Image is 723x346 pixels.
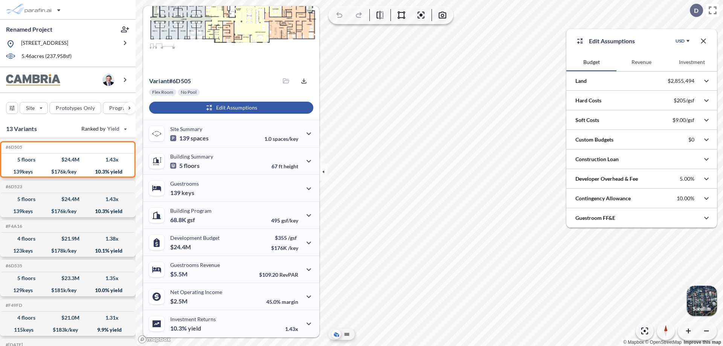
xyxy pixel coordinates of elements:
[623,340,644,345] a: Mapbox
[170,316,216,322] p: Investment Returns
[281,217,298,224] span: gsf/key
[4,224,22,229] h5: Click to copy the code
[271,245,298,251] p: $176K
[182,189,194,197] span: keys
[170,216,195,224] p: 68.8K
[693,306,711,312] p: Satellite
[259,271,298,278] p: $109.20
[688,136,694,143] p: $0
[288,235,297,241] span: /gsf
[285,326,298,332] p: 1.43x
[566,53,616,71] button: Budget
[288,245,298,251] span: /key
[26,104,35,112] p: Site
[170,270,189,278] p: $5.5M
[21,52,72,61] p: 5.46 acres ( 237,958 sf)
[187,216,195,224] span: gsf
[191,134,209,142] span: spaces
[279,163,282,169] span: ft
[680,175,694,182] p: 5.00%
[284,163,298,169] span: height
[138,335,171,344] a: Mapbox homepage
[6,25,52,34] p: Renamed Project
[170,243,192,251] p: $24.4M
[6,124,37,133] p: 13 Variants
[575,97,601,104] p: Hard Costs
[170,325,201,332] p: 10.3%
[589,37,635,46] p: Edit Assumptions
[673,117,694,123] p: $9.00/gsf
[575,195,631,202] p: Contingency Allowance
[170,235,220,241] p: Development Budget
[75,123,132,135] button: Ranked by Yield
[271,217,298,224] p: 495
[676,38,685,44] div: USD
[575,136,613,143] p: Custom Budgets
[188,325,201,332] span: yield
[170,134,209,142] p: 139
[674,97,694,104] p: $205/gsf
[264,136,298,142] p: 1.0
[279,271,298,278] span: RevPAR
[170,207,212,214] p: Building Program
[575,155,619,163] p: Construction Loan
[575,214,615,222] p: Guestroom FF&E
[4,303,22,308] h5: Click to copy the code
[667,53,717,71] button: Investment
[273,136,298,142] span: spaces/key
[49,102,101,114] button: Prototypes Only
[645,340,682,345] a: OpenStreetMap
[149,102,313,114] button: Edit Assumptions
[332,330,341,339] button: Aerial View
[170,189,194,197] p: 139
[181,89,197,95] p: No Pool
[575,77,587,85] p: Land
[56,104,95,112] p: Prototypes Only
[687,286,717,316] button: Switcher ImageSatellite
[616,53,667,71] button: Revenue
[20,102,48,114] button: Site
[282,299,298,305] span: margin
[170,297,189,305] p: $2.5M
[272,163,298,169] p: 67
[694,7,699,14] p: D
[149,77,169,84] span: Variant
[21,39,68,49] p: [STREET_ADDRESS]
[170,153,213,160] p: Building Summary
[170,180,199,187] p: Guestrooms
[684,340,721,345] a: Improve this map
[266,299,298,305] p: 45.0%
[184,162,200,169] span: floors
[575,116,599,124] p: Soft Costs
[6,74,60,86] img: BrandImage
[170,126,202,132] p: Site Summary
[109,104,130,112] p: Program
[107,125,120,133] span: Yield
[575,175,638,183] p: Developer Overhead & Fee
[170,262,220,268] p: Guestrooms Revenue
[152,89,173,95] p: Flex Room
[687,286,717,316] img: Switcher Image
[677,195,694,202] p: 10.00%
[103,102,143,114] button: Program
[271,235,298,241] p: $355
[4,263,22,268] h5: Click to copy the code
[170,162,200,169] p: 5
[342,330,351,339] button: Site Plan
[4,184,22,189] h5: Click to copy the code
[170,289,222,295] p: Net Operating Income
[4,145,22,150] h5: Click to copy the code
[102,74,114,86] img: user logo
[149,77,191,85] p: # 6d505
[668,78,694,84] p: $2,855,494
